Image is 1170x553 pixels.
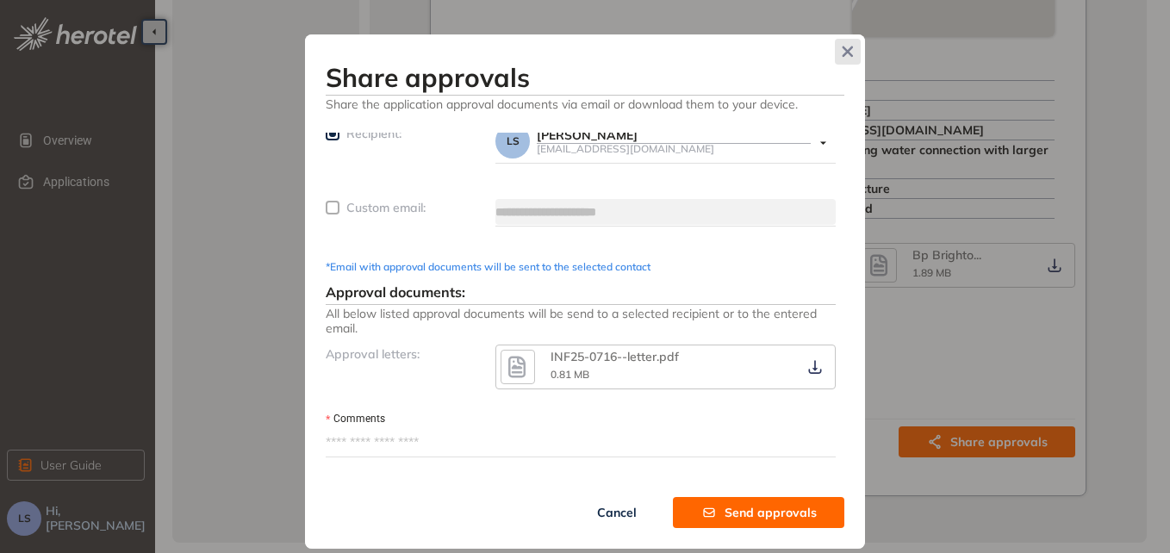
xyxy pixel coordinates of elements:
[551,368,589,381] span: 0.81 MB
[346,200,426,215] span: Custom email:
[326,96,844,112] span: Share the application approval documents via email or download them to your device.
[551,350,723,364] div: INF25-0716--letter.pdf
[326,346,420,362] span: Approval letters:
[346,126,401,141] span: Recipient:
[326,62,844,93] h3: Share approvals
[537,128,811,143] div: [PERSON_NAME]
[835,39,861,65] button: Close
[725,503,817,522] span: Send approvals
[326,429,836,457] textarea: Comments
[326,411,385,427] label: Comments
[326,261,836,273] div: *Email with approval documents will be sent to the selected contact
[537,143,811,154] div: [EMAIL_ADDRESS][DOMAIN_NAME]
[597,503,637,522] span: Cancel
[326,305,836,336] span: All below listed approval documents will be send to a selected recipient or to the entered email.
[561,497,673,528] button: Cancel
[507,135,520,147] span: LS
[326,283,465,301] span: Approval documents:
[673,497,844,528] button: Send approvals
